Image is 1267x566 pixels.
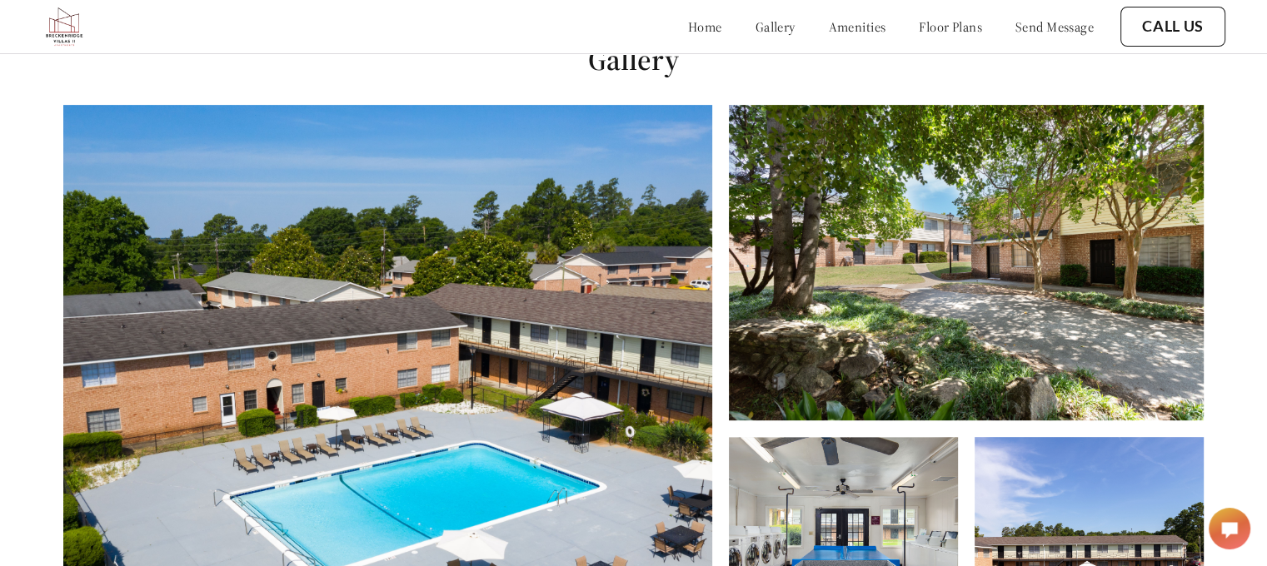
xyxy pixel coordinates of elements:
[42,4,87,49] img: Company logo
[829,18,886,35] a: amenities
[688,18,722,35] a: home
[756,18,796,35] a: gallery
[729,105,1204,420] img: Alt text
[1120,7,1225,47] button: Call Us
[1015,18,1094,35] a: send message
[919,18,982,35] a: floor plans
[1142,17,1204,36] a: Call Us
